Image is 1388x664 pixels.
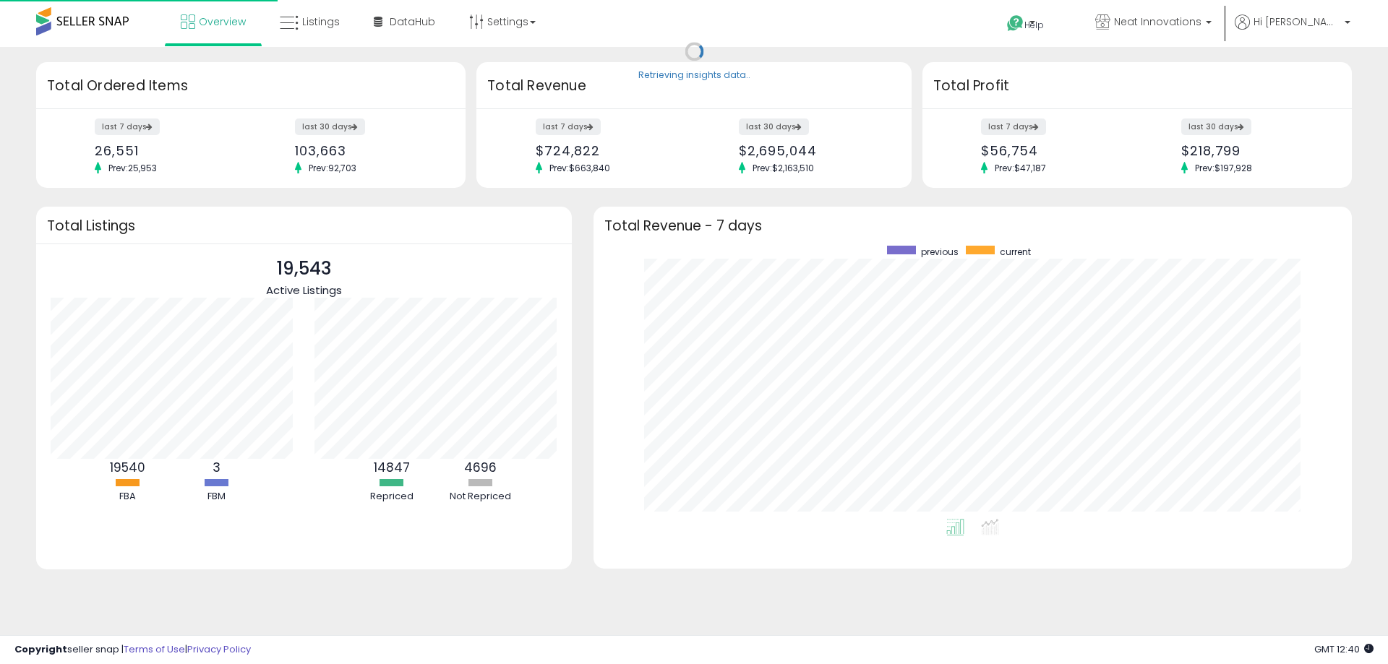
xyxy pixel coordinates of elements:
[95,143,240,158] div: 26,551
[981,143,1126,158] div: $56,754
[604,220,1341,231] h3: Total Revenue - 7 days
[745,162,821,174] span: Prev: $2,163,510
[124,642,185,656] a: Terms of Use
[638,69,750,82] div: Retrieving insights data..
[301,162,364,174] span: Prev: 92,703
[995,4,1072,47] a: Help
[14,642,67,656] strong: Copyright
[1235,14,1350,47] a: Hi [PERSON_NAME]
[302,14,340,29] span: Listings
[487,76,901,96] h3: Total Revenue
[542,162,617,174] span: Prev: $663,840
[1188,162,1259,174] span: Prev: $197,928
[933,76,1341,96] h3: Total Profit
[464,459,497,476] b: 4696
[47,76,455,96] h3: Total Ordered Items
[536,118,601,135] label: last 7 days
[981,118,1046,135] label: last 7 days
[390,14,435,29] span: DataHub
[988,162,1053,174] span: Prev: $47,187
[266,283,342,298] span: Active Listings
[921,246,959,258] span: previous
[199,14,246,29] span: Overview
[437,490,524,504] div: Not Repriced
[173,490,260,504] div: FBM
[1181,118,1251,135] label: last 30 days
[295,118,365,135] label: last 30 days
[739,118,809,135] label: last 30 days
[1114,14,1201,29] span: Neat Innovations
[739,143,886,158] div: $2,695,044
[47,220,561,231] h3: Total Listings
[84,490,171,504] div: FBA
[187,642,251,656] a: Privacy Policy
[1024,19,1044,31] span: Help
[348,490,435,504] div: Repriced
[266,255,342,283] p: 19,543
[1314,642,1374,656] span: 2025-10-6 12:40 GMT
[1181,143,1327,158] div: $218,799
[1000,246,1031,258] span: current
[14,643,251,657] div: seller snap | |
[374,459,410,476] b: 14847
[536,143,683,158] div: $724,822
[101,162,164,174] span: Prev: 25,953
[295,143,440,158] div: 103,663
[1254,14,1340,29] span: Hi [PERSON_NAME]
[110,459,145,476] b: 19540
[1006,14,1024,33] i: Get Help
[95,118,160,135] label: last 7 days
[213,459,220,476] b: 3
